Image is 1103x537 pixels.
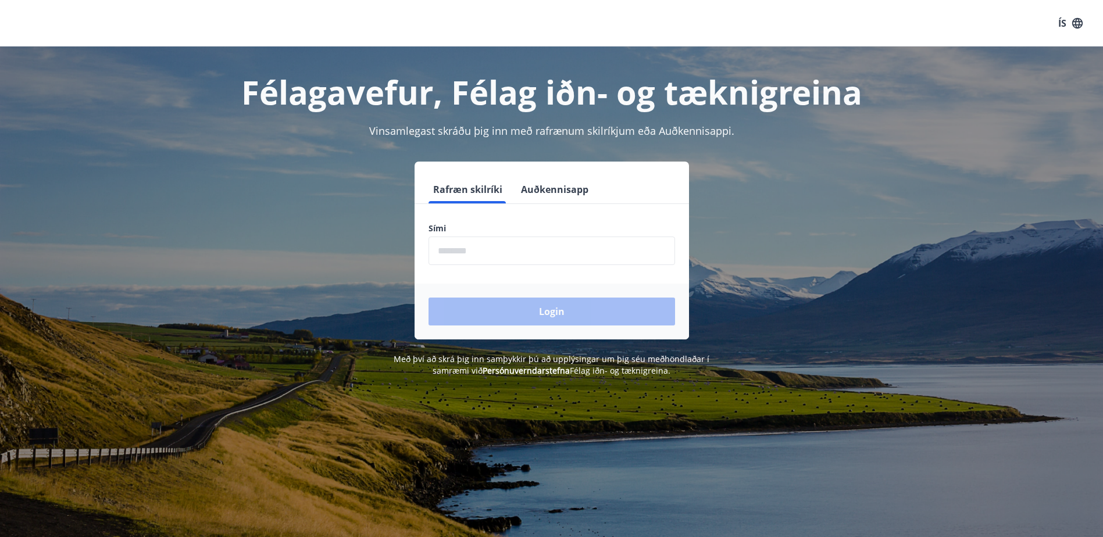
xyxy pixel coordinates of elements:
button: Rafræn skilríki [429,176,507,203]
button: ÍS [1052,13,1089,34]
label: Sími [429,223,675,234]
a: Persónuverndarstefna [483,365,570,376]
h1: Félagavefur, Félag iðn- og tæknigreina [147,70,956,114]
button: Auðkennisapp [516,176,593,203]
span: Með því að skrá þig inn samþykkir þú að upplýsingar um þig séu meðhöndlaðar í samræmi við Félag i... [394,353,709,376]
span: Vinsamlegast skráðu þig inn með rafrænum skilríkjum eða Auðkennisappi. [369,124,734,138]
